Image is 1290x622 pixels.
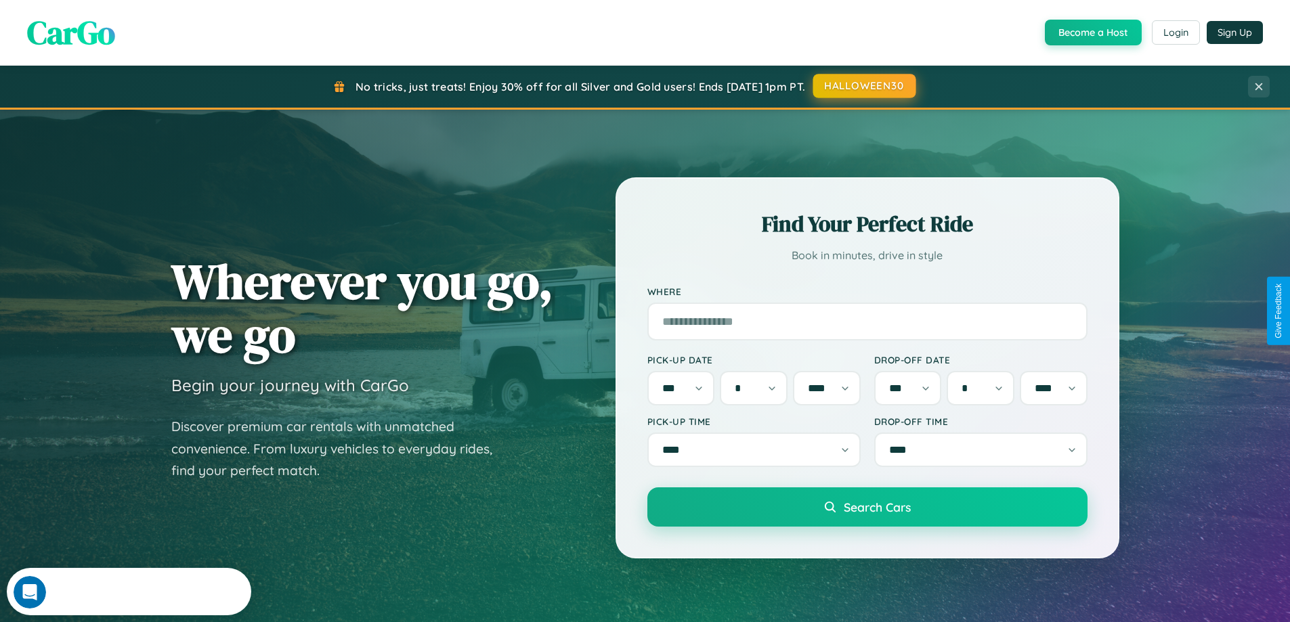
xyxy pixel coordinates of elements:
[647,246,1088,265] p: Book in minutes, drive in style
[874,416,1088,427] label: Drop-off Time
[171,416,510,482] p: Discover premium car rentals with unmatched convenience. From luxury vehicles to everyday rides, ...
[1152,20,1200,45] button: Login
[1045,20,1142,45] button: Become a Host
[1274,284,1283,338] div: Give Feedback
[647,416,861,427] label: Pick-up Time
[27,10,115,55] span: CarGo
[813,74,916,98] button: HALLOWEEN30
[647,286,1088,297] label: Where
[14,576,46,608] iframe: Intercom live chat
[874,354,1088,365] label: Drop-off Date
[171,254,553,361] h1: Wherever you go, we go
[171,375,409,395] h3: Begin your journey with CarGo
[356,80,805,93] span: No tricks, just treats! Enjoy 30% off for all Silver and Gold users! Ends [DATE] 1pm PT.
[844,499,911,514] span: Search Cars
[1207,21,1263,44] button: Sign Up
[647,354,861,365] label: Pick-up Date
[7,568,251,615] iframe: Intercom live chat discovery launcher
[647,209,1088,239] h2: Find Your Perfect Ride
[647,487,1088,527] button: Search Cars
